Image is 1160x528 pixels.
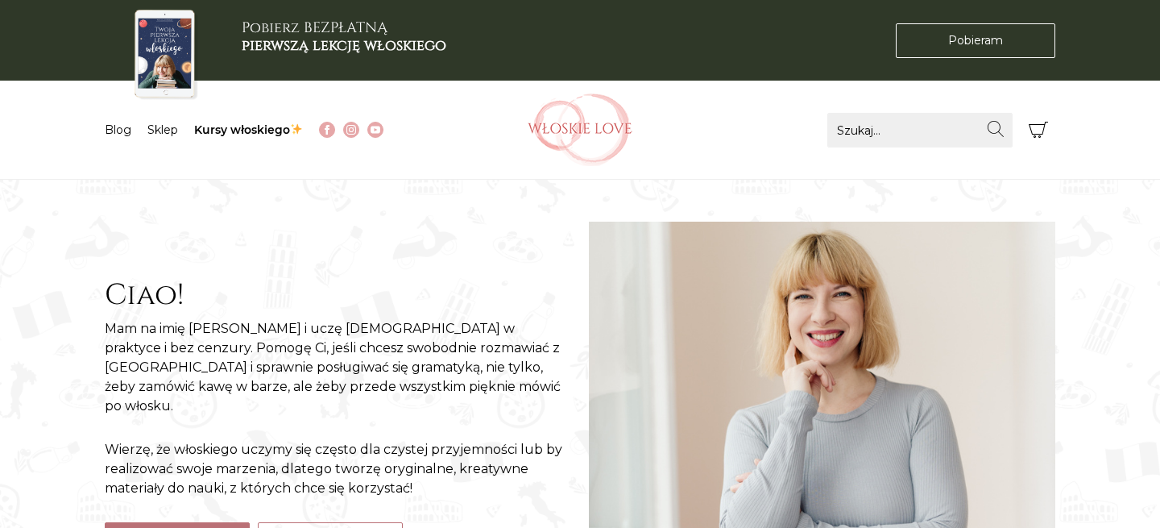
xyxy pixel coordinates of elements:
[105,440,572,498] p: Wierzę, że włoskiego uczymy się często dla czystej przyjemności lub by realizować swoje marzenia,...
[194,123,303,137] a: Kursy włoskiego
[105,278,572,313] h2: Ciao!
[105,123,131,137] a: Blog
[948,32,1003,49] span: Pobieram
[105,319,572,416] p: Mam na imię [PERSON_NAME] i uczę [DEMOGRAPHIC_DATA] w praktyce i bez cenzury. Pomogę Ci, jeśli ch...
[896,23,1055,58] a: Pobieram
[291,123,302,135] img: ✨
[528,94,632,166] img: Włoskielove
[242,19,446,54] h3: Pobierz BEZPŁATNĄ
[242,35,446,56] b: pierwszą lekcję włoskiego
[1021,113,1055,148] button: Koszyk
[827,113,1013,148] input: Szukaj...
[147,123,178,137] a: Sklep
